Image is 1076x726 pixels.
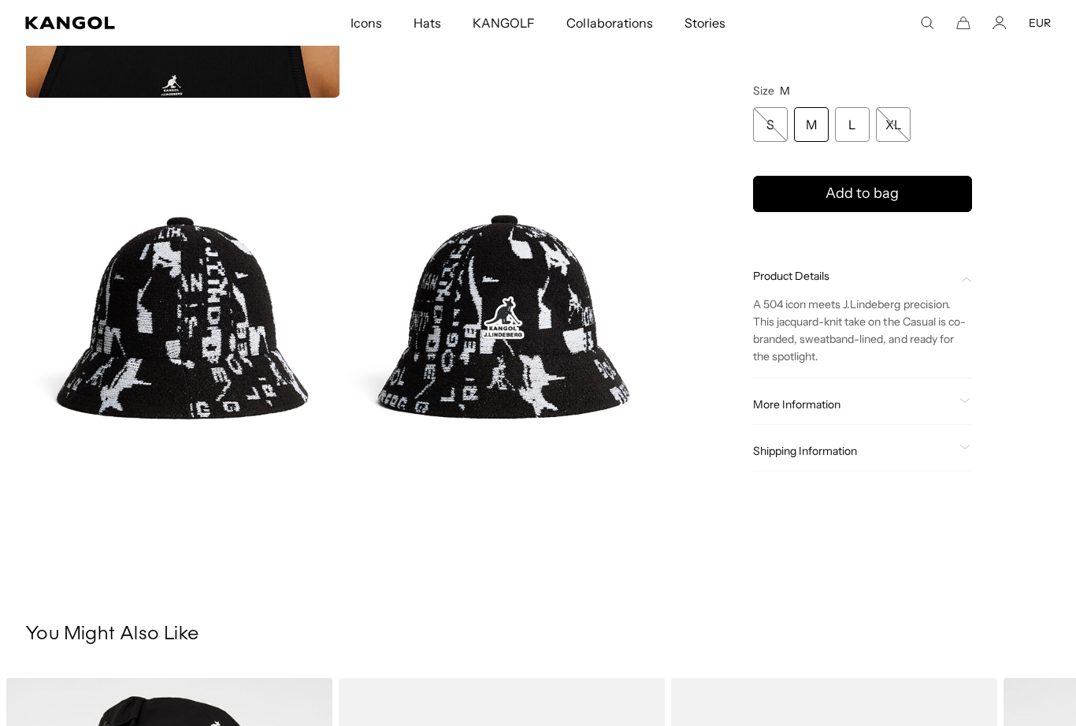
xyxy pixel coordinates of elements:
[25,623,1051,646] h3: You Might Also Like
[876,107,911,142] div: XL
[1029,16,1051,30] button: EUR
[753,84,774,98] span: Size
[753,107,788,142] div: S
[956,16,970,30] button: Cart
[794,107,829,142] div: M
[25,104,340,498] img: color-black
[826,183,899,204] span: Add to bag
[753,176,972,212] button: Add to bag
[753,444,953,458] span: Shipping Information
[753,397,953,411] span: More Information
[920,16,934,30] summary: Search here
[25,17,232,29] a: Kangol
[753,269,953,283] span: Product Details
[753,296,972,365] p: A 504 icon meets J.Lindeberg precision. This jacquard-knit take on the Casual is co-branded, swea...
[835,107,870,142] div: L
[780,84,790,98] span: M
[347,104,662,498] img: color-black
[993,16,1007,30] a: Account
